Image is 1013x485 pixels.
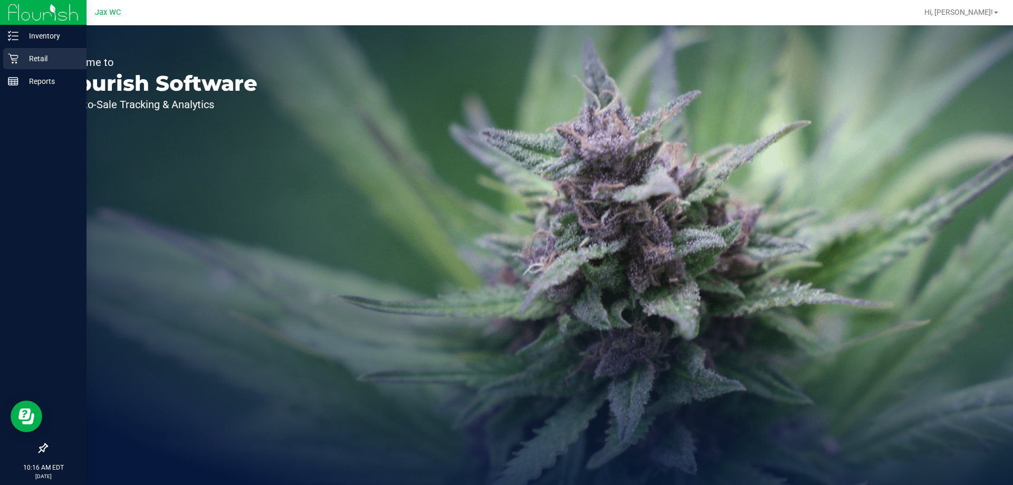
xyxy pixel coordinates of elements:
[95,8,121,17] span: Jax WC
[57,57,257,68] p: Welcome to
[57,73,257,94] p: Flourish Software
[18,30,82,42] p: Inventory
[8,53,18,64] inline-svg: Retail
[18,52,82,65] p: Retail
[8,76,18,87] inline-svg: Reports
[8,31,18,41] inline-svg: Inventory
[18,75,82,88] p: Reports
[5,463,82,472] p: 10:16 AM EDT
[5,472,82,480] p: [DATE]
[11,401,42,432] iframe: Resource center
[924,8,993,16] span: Hi, [PERSON_NAME]!
[57,99,257,110] p: Seed-to-Sale Tracking & Analytics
